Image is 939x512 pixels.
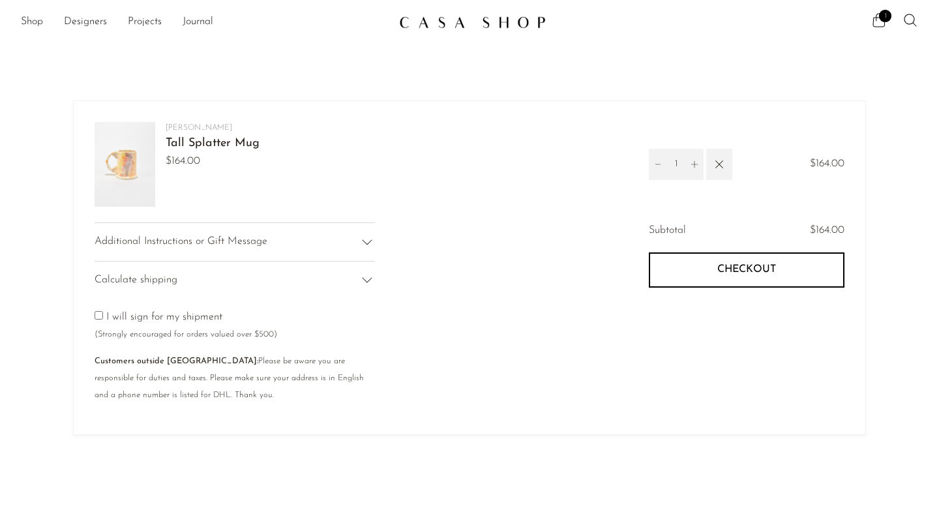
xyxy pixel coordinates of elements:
[649,149,667,180] button: Decrement
[667,149,685,180] input: Quantity
[166,153,260,170] span: $164.00
[166,124,232,132] a: [PERSON_NAME]
[649,222,686,239] span: Subtotal
[64,14,107,31] a: Designers
[95,122,155,207] img: Tall Splatter Mug
[21,14,43,31] a: Shop
[95,272,177,289] span: Calculate shipping
[21,11,389,33] ul: NEW HEADER MENU
[95,233,267,250] span: Additional Instructions or Gift Message
[95,330,277,339] small: (Strongly encouraged for orders valued over $500)
[95,312,277,339] label: I will sign for my shipment
[649,310,844,346] iframe: PayPal-paypal
[717,264,776,276] span: Checkout
[95,261,375,299] div: Calculate shipping
[95,222,375,261] div: Additional Instructions or Gift Message
[649,252,844,288] button: Checkout
[21,11,389,33] nav: Desktop navigation
[810,225,844,235] span: $164.00
[879,10,891,22] span: 1
[166,138,260,149] a: Tall Splatter Mug
[810,156,844,173] span: $164.00
[128,14,162,31] a: Projects
[183,14,213,31] a: Journal
[95,357,364,399] small: Please be aware you are responsible for duties and taxes. Please make sure your address is in Eng...
[95,357,258,365] b: Customers outside [GEOGRAPHIC_DATA]:
[685,149,704,180] button: Increment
